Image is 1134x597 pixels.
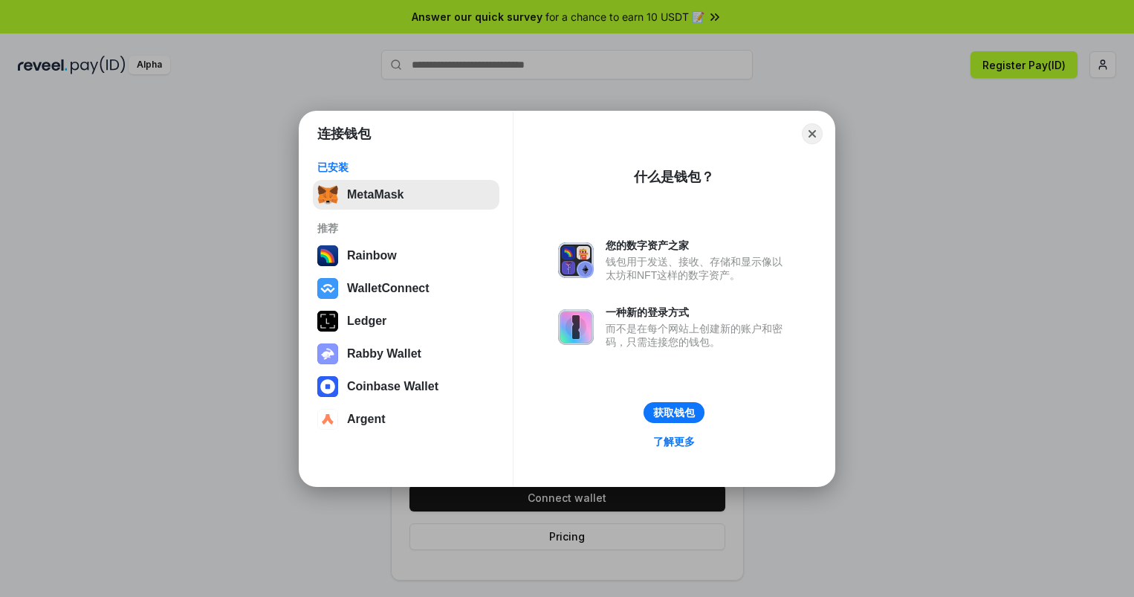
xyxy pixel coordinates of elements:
div: Rainbow [347,249,397,262]
div: 而不是在每个网站上创建新的账户和密码，只需连接您的钱包。 [606,322,790,349]
img: svg+xml,%3Csvg%20width%3D%22120%22%20height%3D%22120%22%20viewBox%3D%220%200%20120%20120%22%20fil... [317,245,338,266]
button: Close [802,123,823,144]
div: 了解更多 [653,435,695,448]
div: 什么是钱包？ [634,168,714,186]
button: WalletConnect [313,274,499,303]
img: svg+xml,%3Csvg%20fill%3D%22none%22%20height%3D%2233%22%20viewBox%3D%220%200%2035%2033%22%20width%... [317,184,338,205]
div: 您的数字资产之家 [606,239,790,252]
button: Rabby Wallet [313,339,499,369]
h1: 连接钱包 [317,125,371,143]
img: svg+xml,%3Csvg%20width%3D%2228%22%20height%3D%2228%22%20viewBox%3D%220%200%2028%2028%22%20fill%3D... [317,278,338,299]
img: svg+xml,%3Csvg%20width%3D%2228%22%20height%3D%2228%22%20viewBox%3D%220%200%2028%2028%22%20fill%3D... [317,376,338,397]
div: 推荐 [317,222,495,235]
img: svg+xml,%3Csvg%20width%3D%2228%22%20height%3D%2228%22%20viewBox%3D%220%200%2028%2028%22%20fill%3D... [317,409,338,430]
div: 一种新的登录方式 [606,306,790,319]
img: svg+xml,%3Csvg%20xmlns%3D%22http%3A%2F%2Fwww.w3.org%2F2000%2Fsvg%22%20fill%3D%22none%22%20viewBox... [558,242,594,278]
button: MetaMask [313,180,499,210]
img: svg+xml,%3Csvg%20xmlns%3D%22http%3A%2F%2Fwww.w3.org%2F2000%2Fsvg%22%20width%3D%2228%22%20height%3... [317,311,338,332]
img: svg+xml,%3Csvg%20xmlns%3D%22http%3A%2F%2Fwww.w3.org%2F2000%2Fsvg%22%20fill%3D%22none%22%20viewBox... [317,343,338,364]
div: MetaMask [347,188,404,201]
div: 已安装 [317,161,495,174]
button: Argent [313,404,499,434]
div: Rabby Wallet [347,347,421,361]
a: 了解更多 [644,432,704,451]
button: Rainbow [313,241,499,271]
div: 获取钱包 [653,406,695,419]
img: svg+xml,%3Csvg%20xmlns%3D%22http%3A%2F%2Fwww.w3.org%2F2000%2Fsvg%22%20fill%3D%22none%22%20viewBox... [558,309,594,345]
button: 获取钱包 [644,402,704,423]
button: Coinbase Wallet [313,372,499,401]
div: Ledger [347,314,386,328]
div: Argent [347,413,386,426]
div: Coinbase Wallet [347,380,438,393]
div: 钱包用于发送、接收、存储和显示像以太坊和NFT这样的数字资产。 [606,255,790,282]
button: Ledger [313,306,499,336]
div: WalletConnect [347,282,430,295]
